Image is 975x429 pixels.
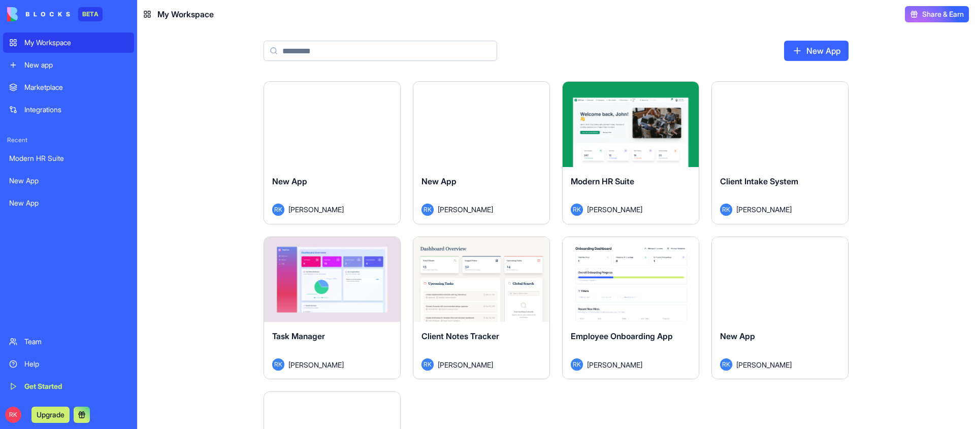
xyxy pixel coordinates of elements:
span: Task Manager [272,331,325,341]
div: My Workspace [24,38,128,48]
a: New App [3,171,134,191]
span: [PERSON_NAME] [288,359,344,370]
a: Modern HR Suite [3,148,134,169]
span: [PERSON_NAME] [736,359,792,370]
span: [PERSON_NAME] [736,204,792,215]
span: My Workspace [157,8,214,20]
span: Recent [3,136,134,144]
div: Team [24,337,128,347]
span: [PERSON_NAME] [587,359,642,370]
span: [PERSON_NAME] [587,204,642,215]
span: RK [272,204,284,216]
div: BETA [78,7,103,21]
a: Client Notes TrackerRK[PERSON_NAME] [413,237,550,380]
span: Employee Onboarding App [571,331,673,341]
a: My Workspace [3,32,134,53]
span: RK [421,204,434,216]
span: RK [5,407,21,423]
div: Integrations [24,105,128,115]
span: RK [720,358,732,371]
a: Upgrade [31,409,70,419]
button: Share & Earn [905,6,969,22]
a: Get Started [3,376,134,397]
a: Modern HR SuiteRK[PERSON_NAME] [562,81,699,224]
div: Get Started [24,381,128,391]
a: BETA [7,7,103,21]
span: [PERSON_NAME] [288,204,344,215]
span: New App [272,176,307,186]
a: New App [784,41,849,61]
a: Help [3,354,134,374]
a: New AppRK[PERSON_NAME] [264,81,401,224]
span: Client Intake System [720,176,798,186]
div: Modern HR Suite [9,153,128,163]
span: Modern HR Suite [571,176,634,186]
a: Client Intake SystemRK[PERSON_NAME] [711,81,849,224]
img: logo [7,7,70,21]
span: Share & Earn [922,9,964,19]
span: New App [720,331,755,341]
span: RK [571,204,583,216]
div: New App [9,176,128,186]
span: Client Notes Tracker [421,331,499,341]
div: Marketplace [24,82,128,92]
a: Team [3,332,134,352]
span: RK [571,358,583,371]
a: Employee Onboarding AppRK[PERSON_NAME] [562,237,699,380]
div: Help [24,359,128,369]
span: [PERSON_NAME] [438,204,493,215]
a: New App [3,193,134,213]
span: New App [421,176,457,186]
a: Integrations [3,100,134,120]
span: RK [421,358,434,371]
div: New app [24,60,128,70]
div: New App [9,198,128,208]
button: Upgrade [31,407,70,423]
span: RK [720,204,732,216]
a: New app [3,55,134,75]
a: New AppRK[PERSON_NAME] [413,81,550,224]
span: [PERSON_NAME] [438,359,493,370]
a: Marketplace [3,77,134,97]
a: Task ManagerRK[PERSON_NAME] [264,237,401,380]
a: New AppRK[PERSON_NAME] [711,237,849,380]
span: RK [272,358,284,371]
